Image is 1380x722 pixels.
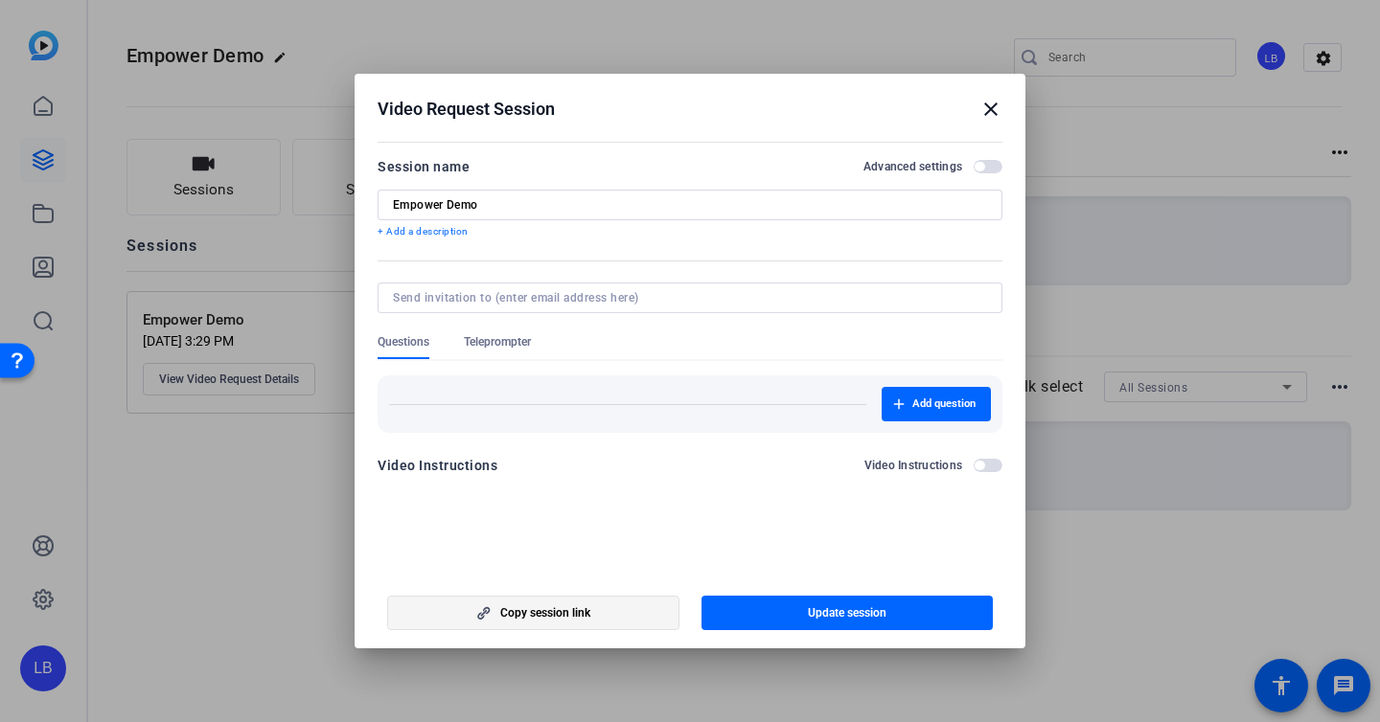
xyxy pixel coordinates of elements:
span: Copy session link [500,605,590,620]
button: Add question [882,387,991,421]
input: Enter Session Name [393,197,987,213]
span: Add question [912,396,976,412]
h2: Video Instructions [864,458,963,473]
div: Session name [378,155,470,178]
button: Update session [701,596,994,630]
input: Send invitation to (enter email address here) [393,290,979,305]
p: + Add a description [378,224,1002,239]
h2: Advanced settings [863,159,962,174]
span: Update session [808,605,886,620]
div: Video Request Session [378,98,1002,121]
div: Video Instructions [378,454,497,477]
span: Questions [378,334,429,350]
mat-icon: close [979,98,1002,121]
button: Copy session link [387,596,679,630]
span: Teleprompter [464,334,531,350]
